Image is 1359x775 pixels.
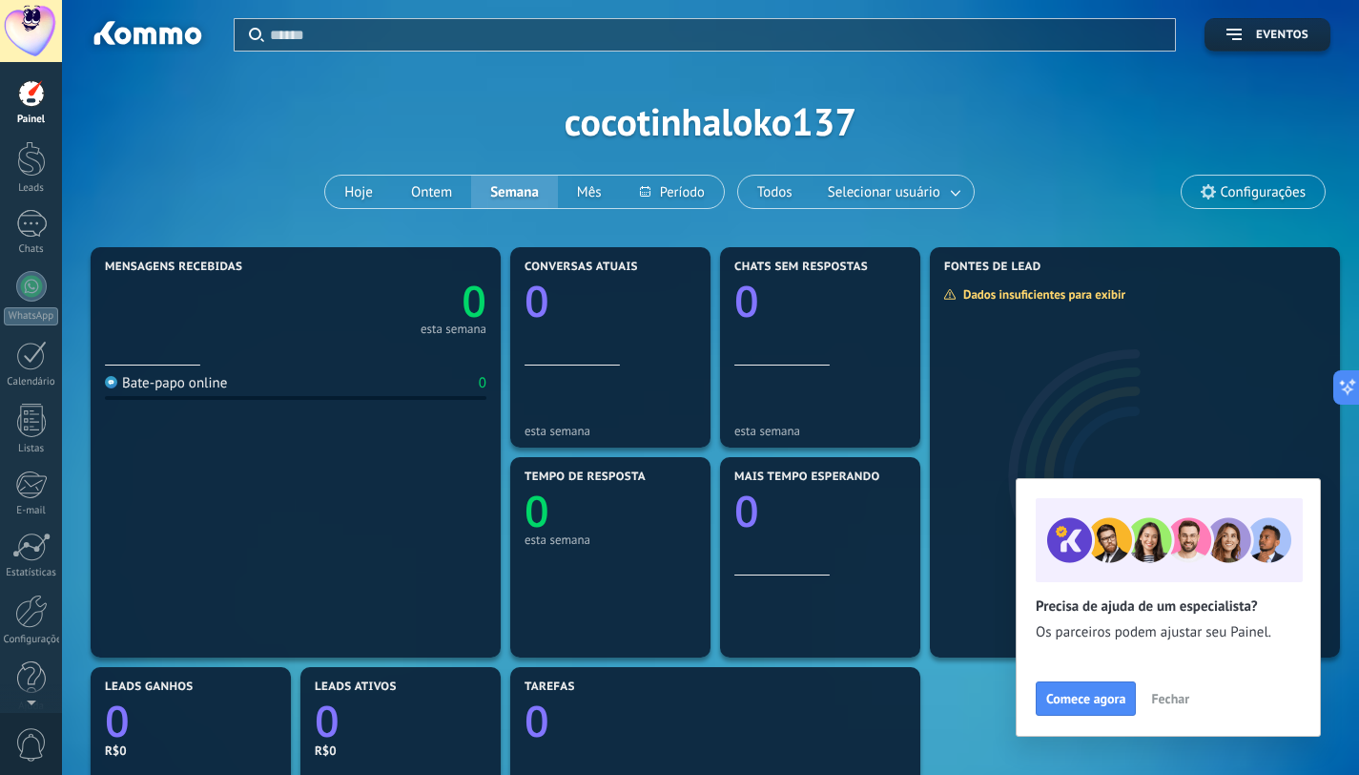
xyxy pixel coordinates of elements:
[1205,18,1330,52] button: Eventos
[734,272,759,330] text: 0
[943,286,1139,303] div: Dados insuficientes para exibir
[734,261,868,274] span: Chats sem respostas
[315,681,397,694] span: Leads ativos
[525,482,549,540] text: 0
[4,634,59,646] div: Configurações
[621,176,724,208] button: Período
[734,424,906,438] div: esta semana
[105,374,227,392] div: Bate-papo online
[1046,692,1125,705] span: Comece agora
[1036,623,1301,642] span: Os parceiros podem ajustar seu Painel.
[471,176,558,208] button: Semana
[462,272,486,330] text: 0
[738,176,812,208] button: Todos
[105,692,130,750] text: 0
[525,533,696,547] div: esta semana
[4,243,59,256] div: Chats
[1143,684,1198,713] button: Fechar
[421,325,486,334] div: esta semana
[4,376,59,388] div: Calendário
[525,471,646,484] span: Tempo de resposta
[105,743,277,759] div: R$0
[4,307,58,325] div: WhatsApp
[105,261,242,274] span: Mensagens recebidas
[1256,29,1308,42] span: Eventos
[1036,681,1136,716] button: Comece agora
[4,567,59,579] div: Estatísticas
[105,681,194,694] span: Leads ganhos
[824,179,944,205] span: Selecionar usuário
[1151,692,1189,705] span: Fechar
[479,374,486,392] div: 0
[1036,597,1301,616] h2: Precisa de ajuda de um especialista?
[525,692,906,750] a: 0
[812,176,974,208] button: Selecionar usuário
[315,692,340,750] text: 0
[1221,184,1306,200] span: Configurações
[525,681,575,694] span: Tarefas
[734,482,759,540] text: 0
[4,505,59,517] div: E-mail
[105,692,277,750] a: 0
[944,261,1041,274] span: Fontes de lead
[558,176,621,208] button: Mês
[325,176,392,208] button: Hoje
[525,424,696,438] div: esta semana
[315,692,486,750] a: 0
[4,182,59,195] div: Leads
[525,692,549,750] text: 0
[105,376,117,388] img: Bate-papo online
[4,114,59,126] div: Painel
[392,176,471,208] button: Ontem
[296,272,486,330] a: 0
[525,261,638,274] span: Conversas atuais
[525,272,549,330] text: 0
[315,743,486,759] div: R$0
[734,471,880,484] span: Mais tempo esperando
[4,443,59,455] div: Listas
